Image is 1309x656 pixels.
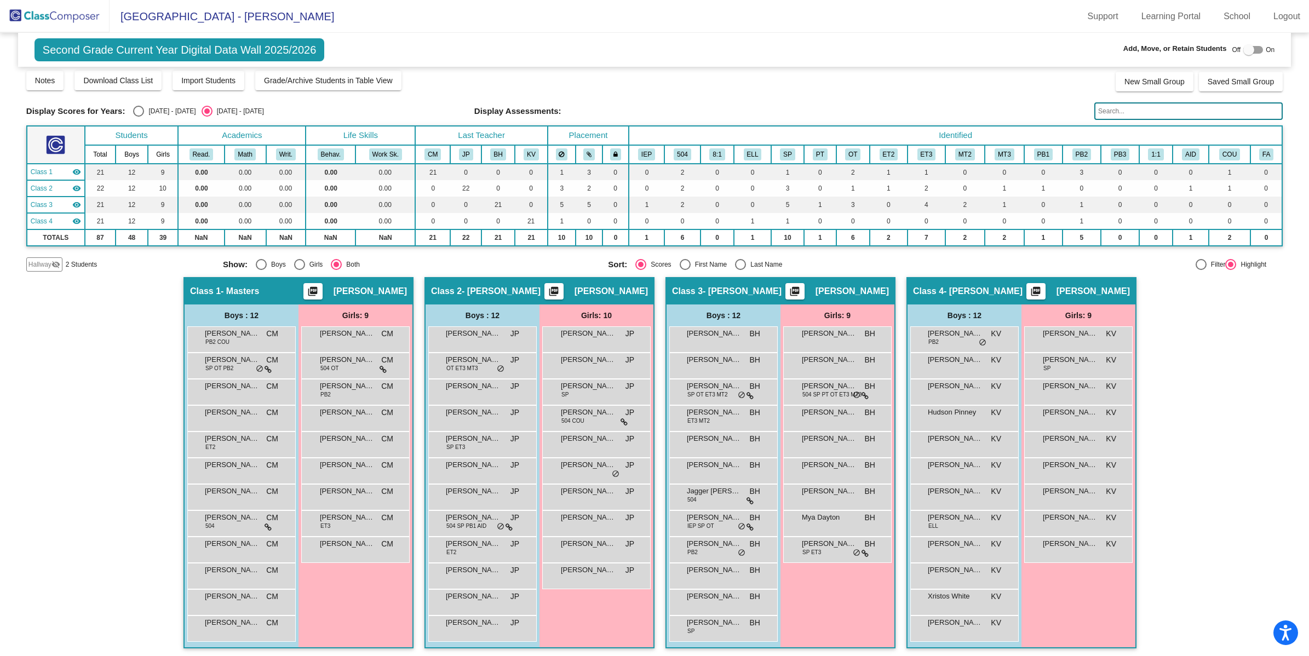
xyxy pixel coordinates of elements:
td: 0 [1173,164,1209,180]
th: Identified [629,126,1282,145]
div: Highlight [1236,260,1266,269]
div: Boys [267,260,286,269]
div: Last Name [746,260,782,269]
button: Import Students [173,71,244,90]
td: 9 [148,213,179,229]
td: 0 [602,197,629,213]
span: Saved Small Group [1208,77,1274,86]
td: Brittany Harris - Harris [27,197,85,213]
td: 2 [945,229,985,246]
td: 0 [870,197,908,213]
td: 0 [1209,197,1250,213]
mat-icon: visibility_off [51,260,60,269]
td: 1 [804,197,836,213]
td: 1 [870,164,908,180]
span: Off [1232,45,1241,55]
a: School [1215,8,1259,25]
td: 0 [701,164,734,180]
td: 0.00 [306,180,355,197]
button: Print Students Details [303,283,323,300]
td: 1 [908,164,945,180]
td: 0.00 [178,197,224,213]
td: 21 [415,164,450,180]
td: 0 [1250,229,1282,246]
th: Students [85,126,179,145]
td: Kaitlin VanDervort - VanDervort [27,213,85,229]
td: 21 [515,213,548,229]
td: NaN [355,229,415,246]
td: Christina Masters - Masters [27,164,85,180]
th: PBIS Tier 3 [1101,145,1139,164]
th: Last Teacher [415,126,548,145]
td: 0 [1024,164,1063,180]
td: 5 [548,197,576,213]
button: CM [424,148,441,160]
th: Brittany Harris [481,145,515,164]
mat-icon: picture_as_pdf [788,286,801,301]
td: 1 [1024,180,1063,197]
mat-icon: picture_as_pdf [1029,286,1042,301]
td: 0.00 [266,213,306,229]
mat-icon: picture_as_pdf [547,286,560,301]
td: 2 [664,164,701,180]
td: 1 [804,229,836,246]
td: 0 [1250,197,1282,213]
td: 21 [481,197,515,213]
th: Receives Counseling [1209,145,1250,164]
td: 0 [908,213,945,229]
td: 2 [908,180,945,197]
td: 12 [116,197,148,213]
td: NaN [266,229,306,246]
th: Kaitlin VanDervort [515,145,548,164]
button: MT3 [995,148,1014,160]
button: IEP [638,148,655,160]
td: 0 [602,229,629,246]
td: 0 [602,180,629,197]
td: 2 [664,180,701,197]
button: SP [780,148,795,160]
span: [PERSON_NAME] [334,286,407,297]
button: ET3 [917,148,936,160]
td: 0 [1173,213,1209,229]
th: Christina Masters [415,145,450,164]
td: 0 [481,180,515,197]
th: 504 Plan [664,145,701,164]
span: Sort: [608,260,627,269]
td: 10 [548,229,576,246]
div: [DATE] - [DATE] [144,106,196,116]
span: [GEOGRAPHIC_DATA] - [PERSON_NAME] [110,8,334,25]
td: 0 [1063,180,1101,197]
button: Math [234,148,255,160]
td: 22 [85,180,116,197]
div: First Name [691,260,727,269]
th: 8:1:1 Homeroom Placement [701,145,734,164]
button: MT2 [955,148,975,160]
td: 21 [415,229,450,246]
td: Joyce Pixley - Pixley [27,180,85,197]
mat-icon: picture_as_pdf [306,286,319,301]
span: On [1266,45,1274,55]
td: 0.00 [225,180,266,197]
span: Class 4 [31,216,53,226]
td: 12 [116,213,148,229]
td: 0 [985,213,1024,229]
th: Keep away students [548,145,576,164]
td: 21 [481,229,515,246]
td: 2 [576,180,602,197]
td: 2 [945,197,985,213]
td: 0 [804,164,836,180]
td: 0 [515,180,548,197]
td: 0.00 [266,180,306,197]
mat-radio-group: Select an option [223,259,600,270]
td: 0 [481,213,515,229]
td: 0 [945,164,985,180]
button: Writ. [276,148,296,160]
td: 0 [945,213,985,229]
td: 0.00 [178,180,224,197]
td: 0 [415,180,450,197]
td: 0 [415,197,450,213]
th: Total [85,145,116,164]
span: Display Scores for Years: [26,106,125,116]
span: Show: [223,260,248,269]
td: 0 [836,213,870,229]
